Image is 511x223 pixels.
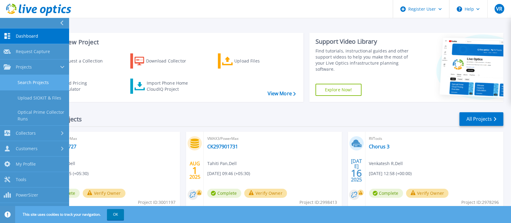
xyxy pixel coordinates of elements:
h3: Start a New Project [43,39,296,46]
a: View More [268,91,296,96]
div: Cloud Pricing Calculator [59,80,108,92]
span: Dashboard [16,33,38,39]
button: Verify Owner [406,189,449,198]
span: Tools [16,177,26,182]
span: Customers [16,146,38,151]
span: VR [496,6,502,11]
span: Project ID: 2978296 [461,199,499,206]
span: This site uses cookies to track your navigation. [17,209,124,220]
span: Venkatesh R , Dell [369,160,403,167]
a: Upload Files [218,53,286,69]
div: Import Phone Home CloudIQ Project [147,80,194,92]
span: Complete [369,189,403,198]
span: [DATE] 09:46 (+05:30) [207,170,250,177]
a: Cloud Pricing Calculator [43,79,111,94]
span: Complete [207,189,241,198]
span: 16 [351,171,362,176]
span: Collectors [16,130,36,136]
a: Download Collector [130,53,198,69]
div: Request a Collection [60,55,109,67]
span: VMAX3/PowerMax [46,135,176,142]
button: Verify Owner [244,189,287,198]
span: 1 [192,168,198,173]
a: All Projects [459,112,503,126]
span: PowerSizer [16,192,38,198]
span: Project ID: 2998413 [300,199,337,206]
span: My Profile [16,161,36,167]
span: Tahiti Pan , Dell [207,160,237,167]
span: Project ID: 3001197 [138,199,175,206]
a: Explore Now! [316,84,362,96]
div: Download Collector [146,55,195,67]
span: Request Capture [16,49,50,54]
div: [DATE] 2025 [351,159,362,181]
div: Support Video Library [316,38,414,46]
a: CK297901731 [207,144,238,150]
span: [DATE] 12:58 (+00:00) [369,170,412,177]
a: Request a Collection [43,53,111,69]
a: Chorus 3 [369,144,390,150]
div: Upload Files [234,55,283,67]
div: Find tutorials, instructional guides and other support videos to help you make the most of your L... [316,48,414,72]
span: Projects [16,64,32,70]
button: OK [107,209,124,220]
button: Verify Owner [83,189,125,198]
div: AUG 2025 [189,159,201,181]
span: VMAX3/PowerMax [207,135,338,142]
span: RVTools [369,135,500,142]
